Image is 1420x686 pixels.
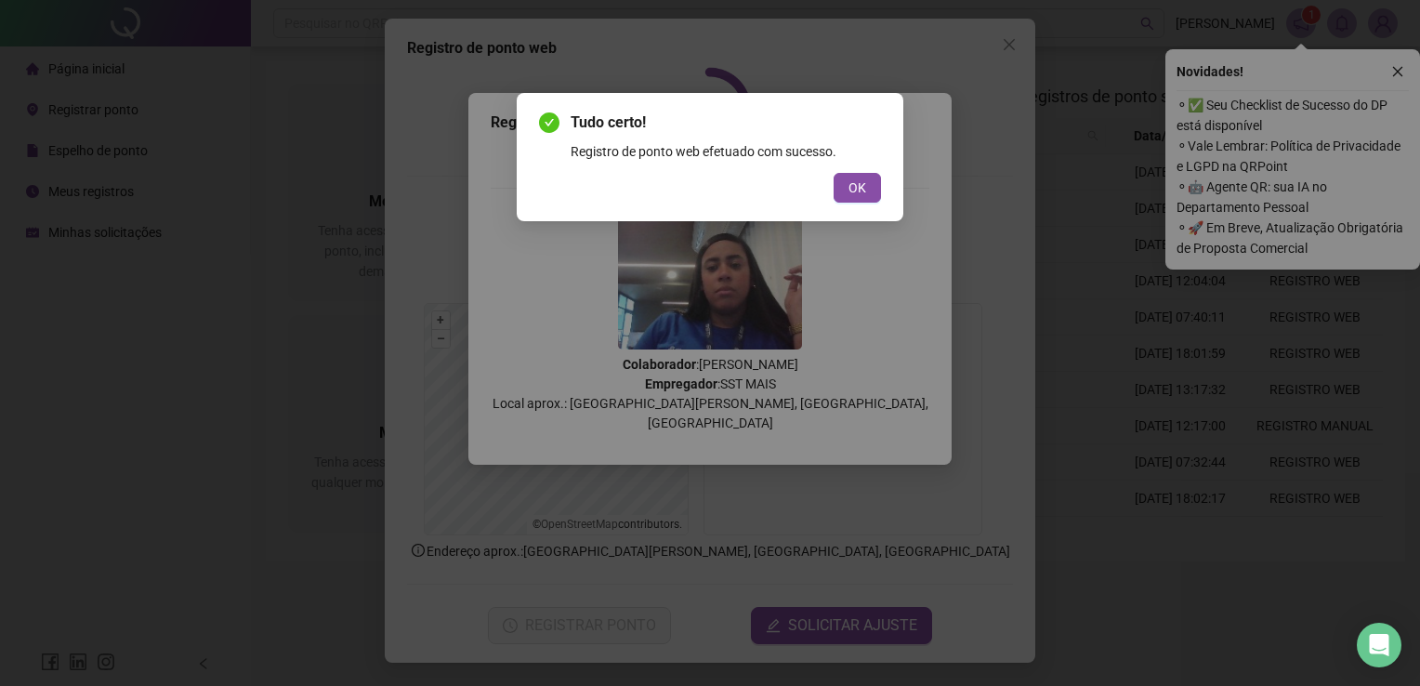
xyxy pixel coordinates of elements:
span: OK [848,178,866,198]
span: Tudo certo! [571,112,881,134]
div: Open Intercom Messenger [1357,623,1401,667]
div: Registro de ponto web efetuado com sucesso. [571,141,881,162]
span: check-circle [539,112,559,133]
button: OK [834,173,881,203]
